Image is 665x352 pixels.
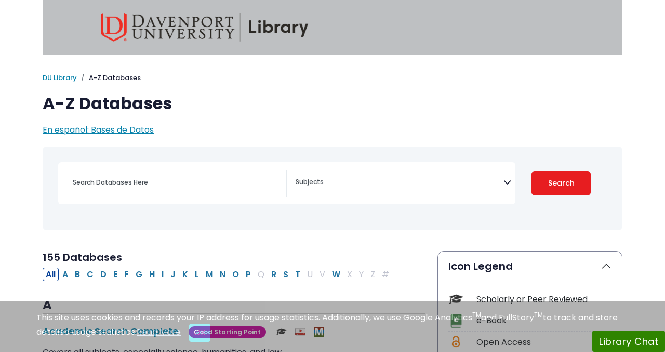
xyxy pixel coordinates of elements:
[534,310,543,319] sup: TM
[59,268,71,281] button: Filter Results A
[268,268,280,281] button: Filter Results R
[438,252,622,281] button: Icon Legend
[217,268,229,281] button: Filter Results N
[203,268,216,281] button: Filter Results M
[292,268,303,281] button: Filter Results T
[592,331,665,352] button: Library Chat
[449,292,463,306] img: Icon Scholarly or Peer Reviewed
[36,311,629,342] div: This site uses cookies and records your IP address for usage statistics. Additionally, we use Goo...
[146,268,158,281] button: Filter Results H
[329,268,343,281] button: Filter Results W
[179,268,191,281] button: Filter Results K
[43,147,622,230] nav: Search filters
[296,179,503,187] textarea: Search
[243,268,254,281] button: Filter Results P
[121,268,132,281] button: Filter Results F
[101,13,309,42] img: Davenport University Library
[110,268,121,281] button: Filter Results E
[97,268,110,281] button: Filter Results D
[84,268,97,281] button: Filter Results C
[189,324,210,342] button: Close
[472,310,481,319] sup: TM
[77,73,141,83] li: A-Z Databases
[43,298,425,314] h3: A
[167,268,179,281] button: Filter Results J
[43,268,59,281] button: All
[132,268,145,281] button: Filter Results G
[43,268,393,280] div: Alpha-list to filter by first letter of database name
[66,175,286,190] input: Search database by title or keyword
[192,268,202,281] button: Filter Results L
[72,268,83,281] button: Filter Results B
[43,250,122,265] span: 155 Databases
[137,326,181,338] a: Read More
[43,73,77,83] a: DU Library
[280,268,291,281] button: Filter Results S
[43,124,154,136] a: En español: Bases de Datos
[531,171,591,195] button: Submit for Search Results
[43,73,622,83] nav: breadcrumb
[476,293,611,306] div: Scholarly or Peer Reviewed
[158,268,167,281] button: Filter Results I
[229,268,242,281] button: Filter Results O
[43,94,622,113] h1: A-Z Databases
